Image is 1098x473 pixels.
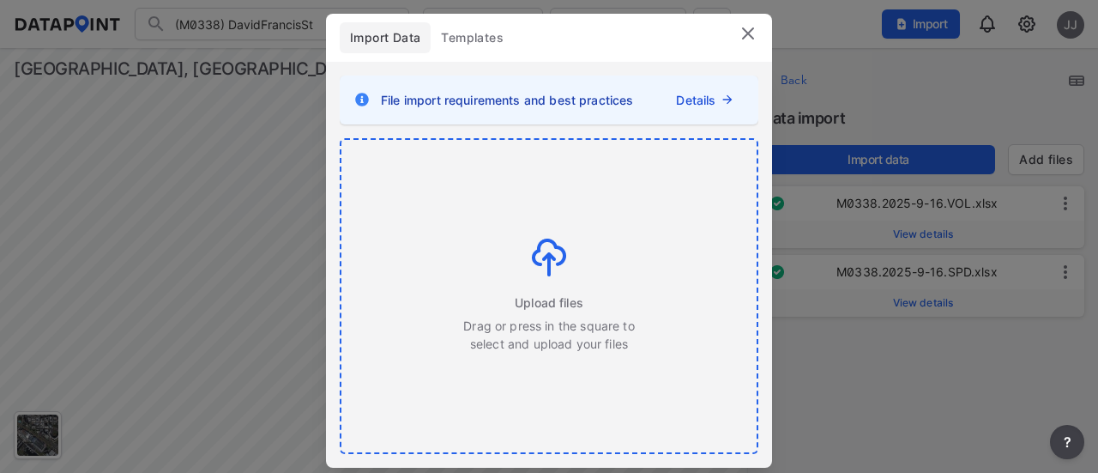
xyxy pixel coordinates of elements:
[350,29,420,46] span: Import Data
[381,91,633,109] span: File import requirements and best practices
[340,22,514,53] div: full width tabs example
[441,29,504,46] span: Templates
[532,239,566,276] img: jduCE6LG4LT4obgtLghOC1mSfAqXaXl8hKYHcFopT2DnD3CPwsJKBhi1DnsAAAAAElFTkSuQmCC
[462,317,636,353] p: Drag or press in the square to select and upload your files
[1050,425,1084,459] button: more
[1060,432,1074,452] span: ?
[738,23,758,44] img: close.efbf2170.svg
[515,294,583,312] span: Upload files
[676,91,715,109] a: Details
